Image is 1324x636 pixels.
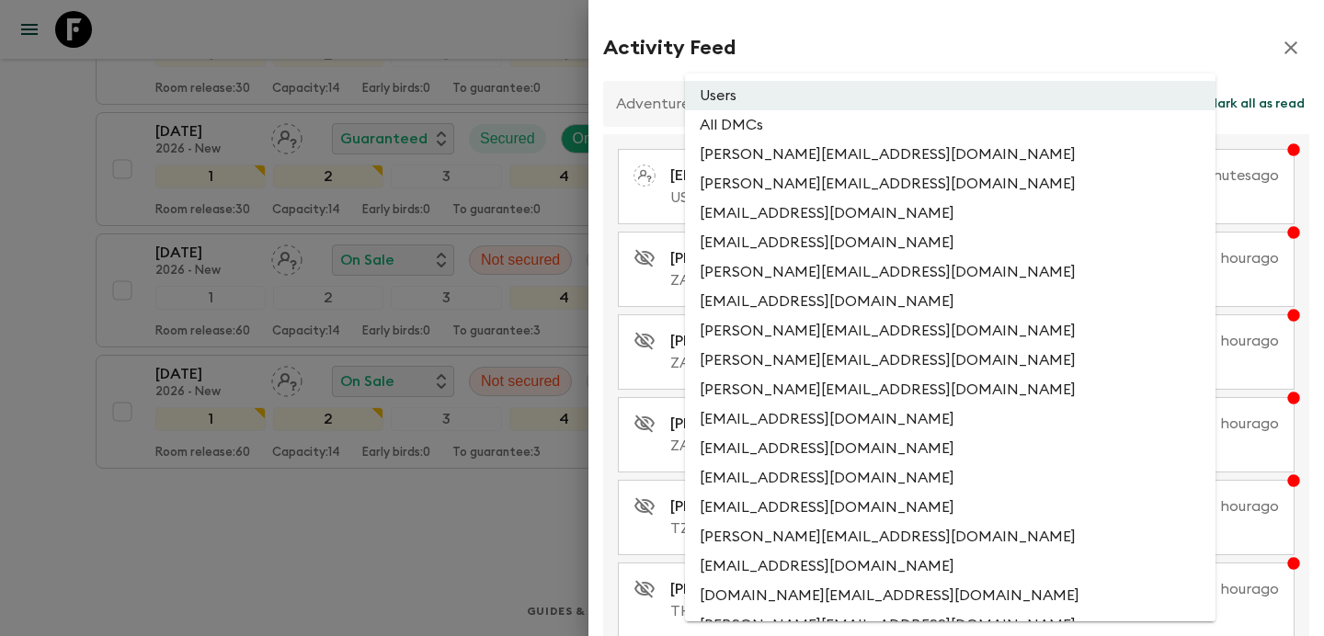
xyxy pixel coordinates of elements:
[685,140,1216,169] li: [PERSON_NAME][EMAIL_ADDRESS][DOMAIN_NAME]
[685,228,1216,257] li: [EMAIL_ADDRESS][DOMAIN_NAME]
[685,287,1216,316] li: [EMAIL_ADDRESS][DOMAIN_NAME]
[685,581,1216,610] li: [DOMAIN_NAME][EMAIL_ADDRESS][DOMAIN_NAME]
[685,522,1216,551] li: [PERSON_NAME][EMAIL_ADDRESS][DOMAIN_NAME]
[685,257,1216,287] li: [PERSON_NAME][EMAIL_ADDRESS][DOMAIN_NAME]
[685,346,1216,375] li: [PERSON_NAME][EMAIL_ADDRESS][DOMAIN_NAME]
[685,493,1216,522] li: [EMAIL_ADDRESS][DOMAIN_NAME]
[685,81,1216,110] li: Users
[685,551,1216,581] li: [EMAIL_ADDRESS][DOMAIN_NAME]
[685,434,1216,463] li: [EMAIL_ADDRESS][DOMAIN_NAME]
[685,404,1216,434] li: [EMAIL_ADDRESS][DOMAIN_NAME]
[685,110,1216,140] li: All DMCs
[685,169,1216,199] li: [PERSON_NAME][EMAIL_ADDRESS][DOMAIN_NAME]
[685,375,1216,404] li: [PERSON_NAME][EMAIL_ADDRESS][DOMAIN_NAME]
[685,199,1216,228] li: [EMAIL_ADDRESS][DOMAIN_NAME]
[685,463,1216,493] li: [EMAIL_ADDRESS][DOMAIN_NAME]
[685,316,1216,346] li: [PERSON_NAME][EMAIL_ADDRESS][DOMAIN_NAME]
